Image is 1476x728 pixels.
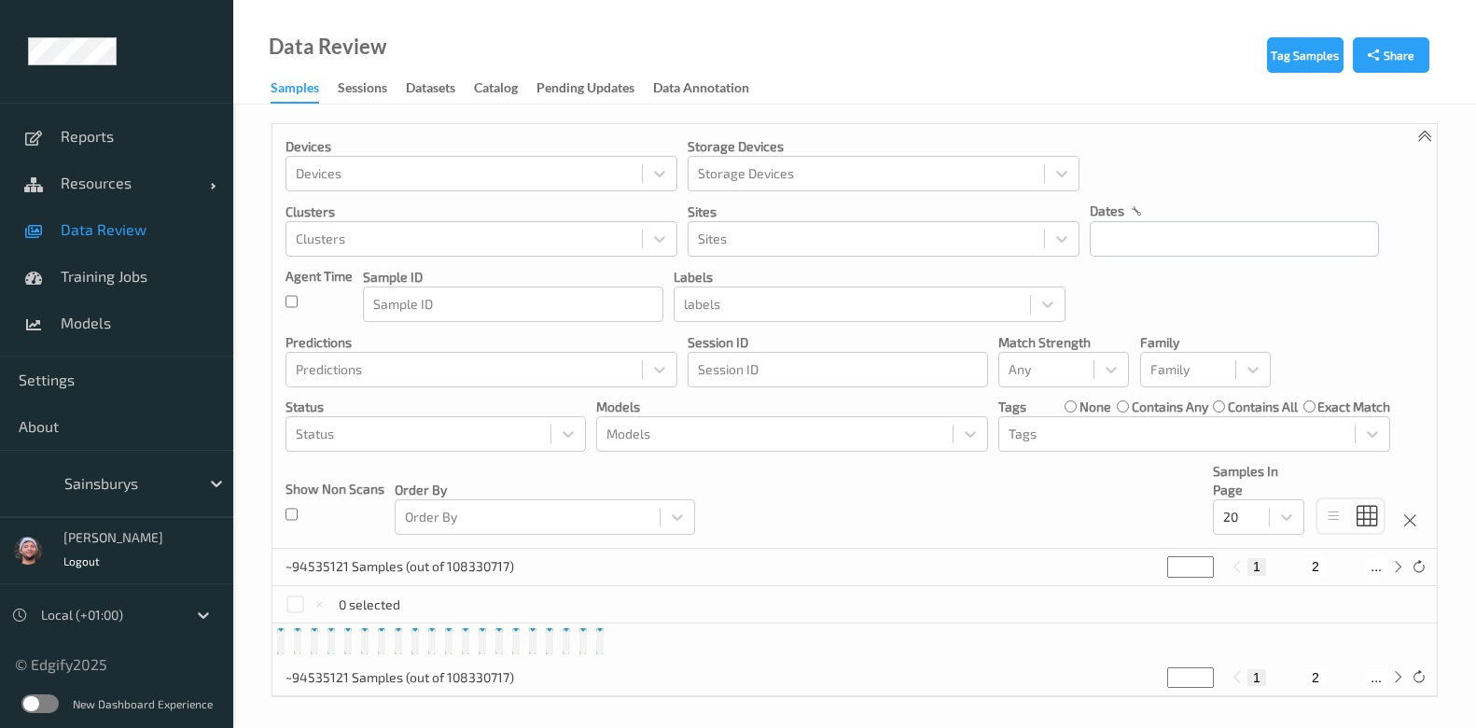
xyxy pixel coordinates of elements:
p: Models [596,398,988,416]
label: contains any [1132,398,1208,416]
label: contains all [1228,398,1298,416]
button: Tag Samples [1267,37,1344,73]
p: Devices [285,137,677,156]
label: exact match [1317,398,1390,416]
p: Status [285,398,586,416]
p: dates [1090,202,1124,220]
button: ... [1365,558,1387,575]
p: Match Strength [998,333,1129,352]
p: Session ID [688,333,988,352]
div: Datasets [406,78,455,102]
p: labels [674,268,1065,287]
a: Pending Updates [536,76,653,102]
a: Sessions [338,76,406,102]
button: Share [1353,37,1429,73]
a: Samples [271,76,338,104]
p: ~94535121 Samples (out of 108330717) [285,668,514,687]
button: 2 [1306,669,1325,686]
p: Clusters [285,203,677,221]
div: Data Review [269,37,386,56]
button: 2 [1306,558,1325,575]
p: Samples In Page [1213,462,1304,499]
button: 1 [1247,558,1266,575]
p: 0 selected [339,595,400,614]
a: Catalog [474,76,536,102]
div: Samples [271,78,319,104]
p: Predictions [285,333,677,352]
p: Agent Time [285,267,353,286]
div: Catalog [474,78,518,102]
div: Pending Updates [536,78,634,102]
div: Sessions [338,78,387,102]
p: Show Non Scans [285,480,384,498]
a: Datasets [406,76,474,102]
label: none [1079,398,1111,416]
p: Order By [395,481,695,499]
a: Data Annotation [653,76,768,102]
p: Tags [998,398,1026,416]
button: ... [1365,669,1387,686]
p: Sample ID [363,268,663,287]
div: Data Annotation [653,78,749,102]
button: 1 [1247,669,1266,686]
p: Sites [688,203,1079,221]
p: ~94535121 Samples (out of 108330717) [285,557,514,576]
p: Storage Devices [688,137,1079,156]
p: Family [1140,333,1271,352]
